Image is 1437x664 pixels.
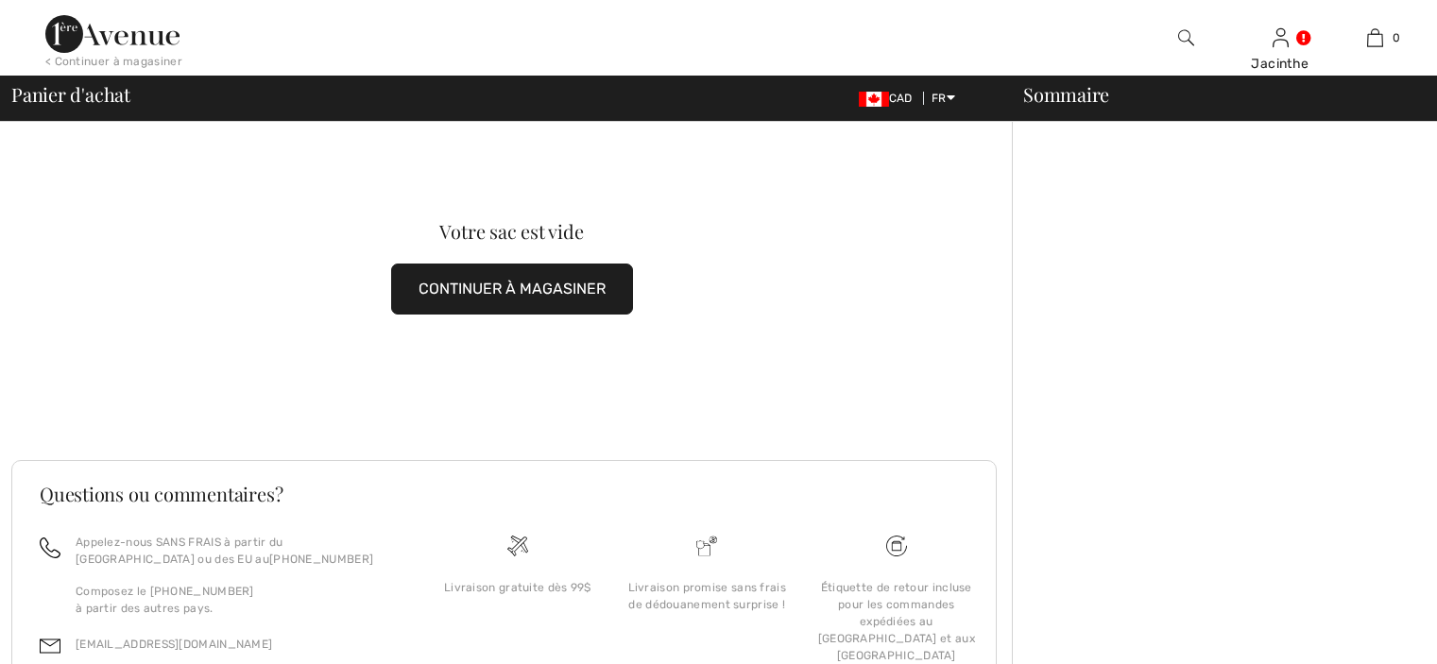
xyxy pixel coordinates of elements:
[1328,26,1421,49] a: 0
[438,579,597,596] div: Livraison gratuite dès 99$
[1234,54,1326,74] div: Jacinthe
[11,85,130,104] span: Panier d'achat
[1273,26,1289,49] img: Mes infos
[1273,28,1289,46] a: Se connecter
[1393,29,1400,46] span: 0
[859,92,889,107] img: Canadian Dollar
[391,264,633,315] button: CONTINUER À MAGASINER
[45,53,182,70] div: < Continuer à magasiner
[269,553,373,566] a: [PHONE_NUMBER]
[886,536,907,556] img: Livraison gratuite dès 99$
[61,222,962,241] div: Votre sac est vide
[40,537,60,558] img: call
[76,534,401,568] p: Appelez-nous SANS FRAIS à partir du [GEOGRAPHIC_DATA] ou des EU au
[1367,26,1383,49] img: Mon panier
[859,92,920,105] span: CAD
[40,485,968,503] h3: Questions ou commentaires?
[1178,26,1194,49] img: recherche
[817,579,976,664] div: Étiquette de retour incluse pour les commandes expédiées au [GEOGRAPHIC_DATA] et aux [GEOGRAPHIC_...
[76,583,401,617] p: Composez le [PHONE_NUMBER] à partir des autres pays.
[932,92,955,105] span: FR
[76,638,272,651] a: [EMAIL_ADDRESS][DOMAIN_NAME]
[45,15,180,53] img: 1ère Avenue
[40,636,60,656] img: email
[696,536,717,556] img: Livraison promise sans frais de dédouanement surprise&nbsp;!
[1001,85,1426,104] div: Sommaire
[507,536,528,556] img: Livraison gratuite dès 99$
[627,579,786,613] div: Livraison promise sans frais de dédouanement surprise !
